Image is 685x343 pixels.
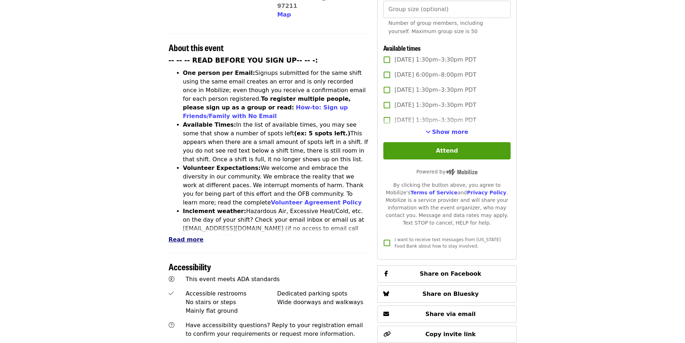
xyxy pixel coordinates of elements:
strong: (ex: 5 spots left.) [294,130,350,137]
strong: Volunteer Expectations: [183,164,261,171]
button: Read more [169,235,204,244]
li: Hazardous Air, Excessive Heat/Cold, etc. on the day of your shift? Check your email inbox or emai... [183,207,369,250]
span: [DATE] 6:00pm–8:00pm PDT [394,71,476,79]
strong: To register multiple people, please sign up as a group or read: [183,95,351,111]
span: [DATE] 1:30pm–3:30pm PDT [394,86,476,94]
div: Mainly flat ground [186,307,277,315]
div: By clicking the button above, you agree to Mobilize's and . Mobilize is a service provider and wi... [383,181,510,227]
span: Copy invite link [425,331,476,338]
span: [DATE] 1:30pm–3:30pm PDT [394,116,476,125]
span: Share via email [425,311,476,317]
strong: One person per Email: [183,69,255,76]
span: Number of group members, including yourself. Maximum group size is 50 [388,20,483,34]
img: Powered by Mobilize [446,169,478,175]
strong: -- -- -- READ BEFORE YOU SIGN UP-- -- -: [169,57,318,64]
button: Share on Facebook [377,265,516,283]
span: Powered by [416,169,478,175]
span: Share on Facebook [420,270,481,277]
span: About this event [169,41,224,54]
button: Attend [383,142,510,159]
input: [object Object] [383,1,510,18]
span: Have accessibility questions? Reply to your registration email to confirm your requirements or re... [186,322,363,337]
a: Volunteer Agreement Policy [271,199,362,206]
button: Copy invite link [377,326,516,343]
div: No stairs or steps [186,298,277,307]
button: Share via email [377,306,516,323]
button: See more timeslots [426,128,469,136]
span: [DATE] 1:30pm–3:30pm PDT [394,55,476,64]
span: Map [277,11,291,18]
div: Dedicated parking spots [277,289,369,298]
span: [DATE] 1:30pm–3:30pm PDT [394,101,476,109]
button: Share on Bluesky [377,285,516,303]
button: Map [277,10,291,19]
a: Privacy Policy [467,190,506,195]
div: Accessible restrooms [186,289,277,298]
strong: Inclement weather: [183,208,246,215]
li: We welcome and embrace the diversity in our community. We embrace the reality that we work at dif... [183,164,369,207]
i: question-circle icon [169,322,174,329]
span: Show more [432,128,469,135]
span: Available times [383,43,421,53]
span: I want to receive text messages from [US_STATE] Food Bank about how to stay involved. [394,237,501,249]
i: check icon [169,290,174,297]
div: Wide doorways and walkways [277,298,369,307]
li: Signups submitted for the same shift using the same email creates an error and is only recorded o... [183,69,369,121]
a: How-to: Sign up Friends/Family with No Email [183,104,348,119]
strong: Available Times: [183,121,236,128]
span: Share on Bluesky [423,290,479,297]
span: Accessibility [169,260,211,273]
a: Terms of Service [410,190,457,195]
i: universal-access icon [169,276,174,283]
li: In the list of available times, you may see some that show a number of spots left This appears wh... [183,121,369,164]
span: This event meets ADA standards [186,276,280,283]
span: Read more [169,236,204,243]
